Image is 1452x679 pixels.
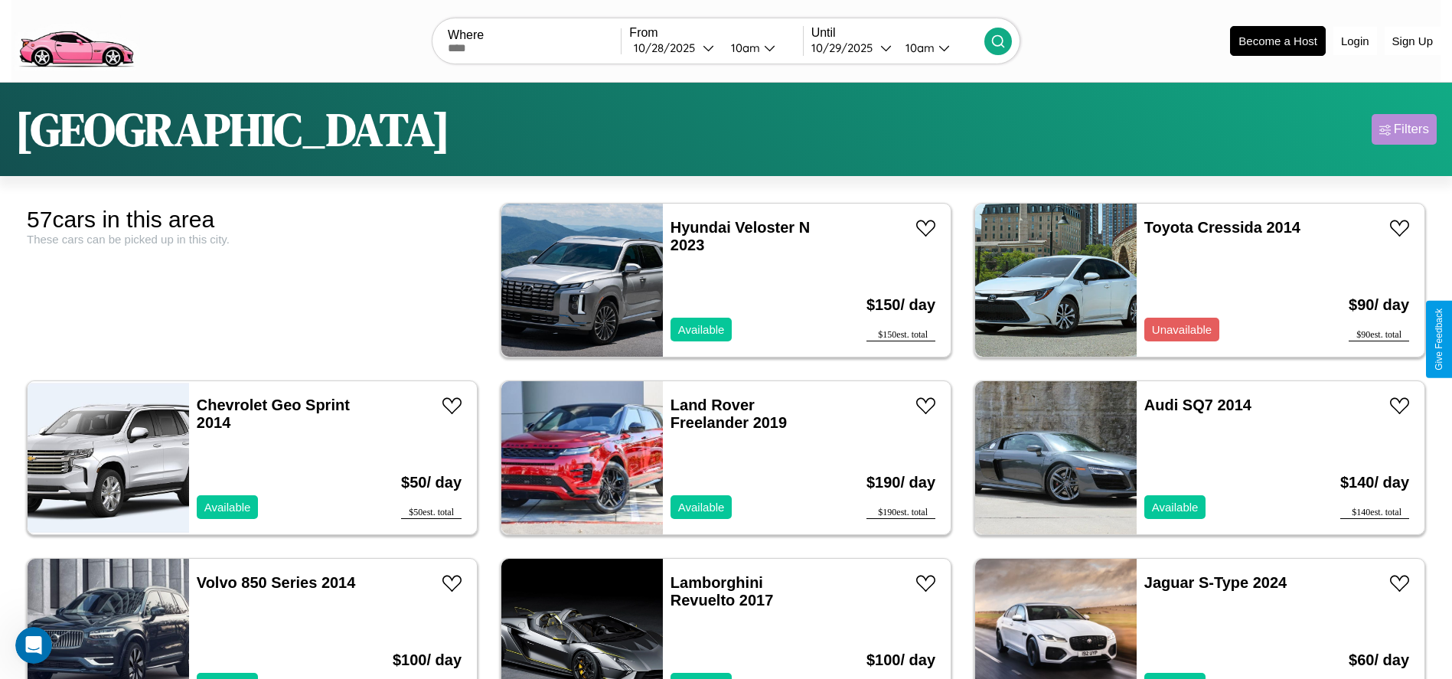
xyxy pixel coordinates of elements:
div: $ 150 est. total [866,329,935,341]
p: Unavailable [1152,319,1212,340]
div: These cars can be picked up in this city. [27,233,478,246]
p: Available [204,497,251,517]
iframe: Intercom live chat [15,627,52,664]
p: Available [678,319,725,340]
div: $ 190 est. total [866,507,935,519]
button: 10am [893,40,984,56]
label: Where [448,28,621,42]
div: Filters [1394,122,1429,137]
div: 57 cars in this area [27,207,478,233]
a: Volvo 850 Series 2014 [197,574,356,591]
a: Toyota Cressida 2014 [1144,219,1300,236]
h3: $ 150 / day [866,281,935,329]
p: Available [1152,497,1199,517]
p: Available [678,497,725,517]
button: Sign Up [1385,27,1441,55]
div: 10 / 28 / 2025 [634,41,703,55]
img: logo [11,8,140,71]
a: Chevrolet Geo Sprint 2014 [197,397,350,431]
h3: $ 190 / day [866,459,935,507]
a: Hyundai Veloster N 2023 [671,219,810,253]
h3: $ 90 / day [1349,281,1409,329]
button: Become a Host [1230,26,1326,56]
h3: $ 140 / day [1340,459,1409,507]
a: Jaguar S-Type 2024 [1144,574,1287,591]
button: Filters [1372,114,1437,145]
button: 10am [719,40,802,56]
div: $ 140 est. total [1340,507,1409,519]
button: 10/28/2025 [629,40,719,56]
label: From [629,26,802,40]
div: 10am [898,41,938,55]
button: Login [1333,27,1377,55]
label: Until [811,26,984,40]
a: Land Rover Freelander 2019 [671,397,787,431]
h1: [GEOGRAPHIC_DATA] [15,98,450,161]
div: 10 / 29 / 2025 [811,41,880,55]
div: $ 90 est. total [1349,329,1409,341]
a: Audi SQ7 2014 [1144,397,1251,413]
div: Give Feedback [1434,308,1444,371]
a: Lamborghini Revuelto 2017 [671,574,774,609]
div: $ 50 est. total [401,507,462,519]
h3: $ 50 / day [401,459,462,507]
div: 10am [723,41,764,55]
